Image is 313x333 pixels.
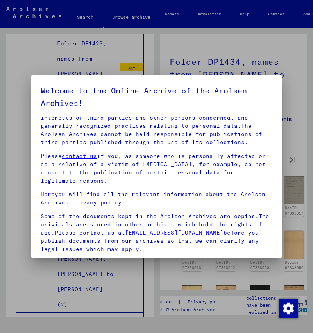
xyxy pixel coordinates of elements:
[41,212,272,253] p: Some of the documents kept in the Arolsen Archives are copies.The originals are stored in other a...
[41,152,272,185] p: Please if you, as someone who is personally affected or as a relative of a victim of [MEDICAL_DAT...
[125,229,224,236] a: [EMAIL_ADDRESS][DOMAIN_NAME]
[41,84,272,109] h5: Welcome to the Online Archive of the Arolsen Archives!
[41,191,55,198] a: Here
[279,299,298,318] img: Change consent
[279,299,297,317] div: Change consent
[62,152,97,159] a: contact us
[41,190,272,207] p: you will find all the relevant information about the Arolsen Archives privacy policy.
